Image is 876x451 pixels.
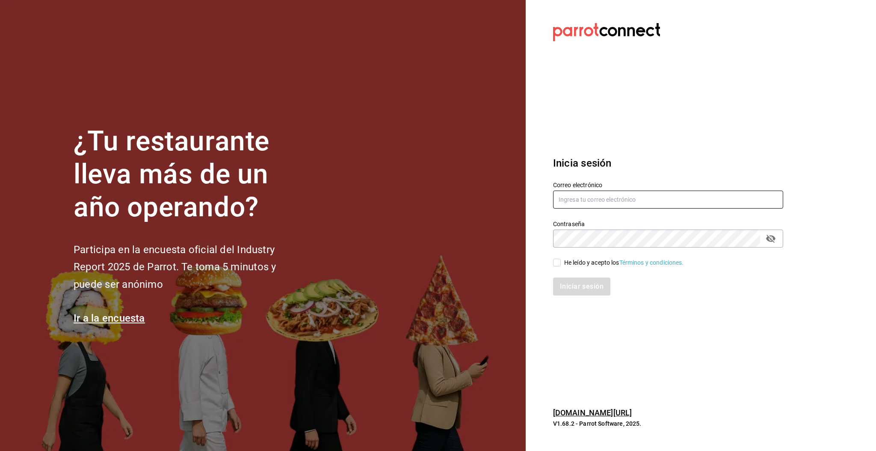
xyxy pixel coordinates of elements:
[619,259,684,266] a: Términos y condiciones.
[553,182,783,188] label: Correo electrónico
[74,312,145,324] a: Ir a la encuesta
[764,231,778,246] button: passwordField
[564,258,684,267] div: He leído y acepto los
[553,155,783,171] h3: Inicia sesión
[553,408,632,417] a: [DOMAIN_NAME][URL]
[74,125,305,224] h1: ¿Tu restaurante lleva más de un año operando?
[74,241,305,293] h2: Participa en la encuesta oficial del Industry Report 2025 de Parrot. Te toma 5 minutos y puede se...
[553,419,783,428] p: V1.68.2 - Parrot Software, 2025.
[553,191,783,209] input: Ingresa tu correo electrónico
[553,221,783,227] label: Contraseña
